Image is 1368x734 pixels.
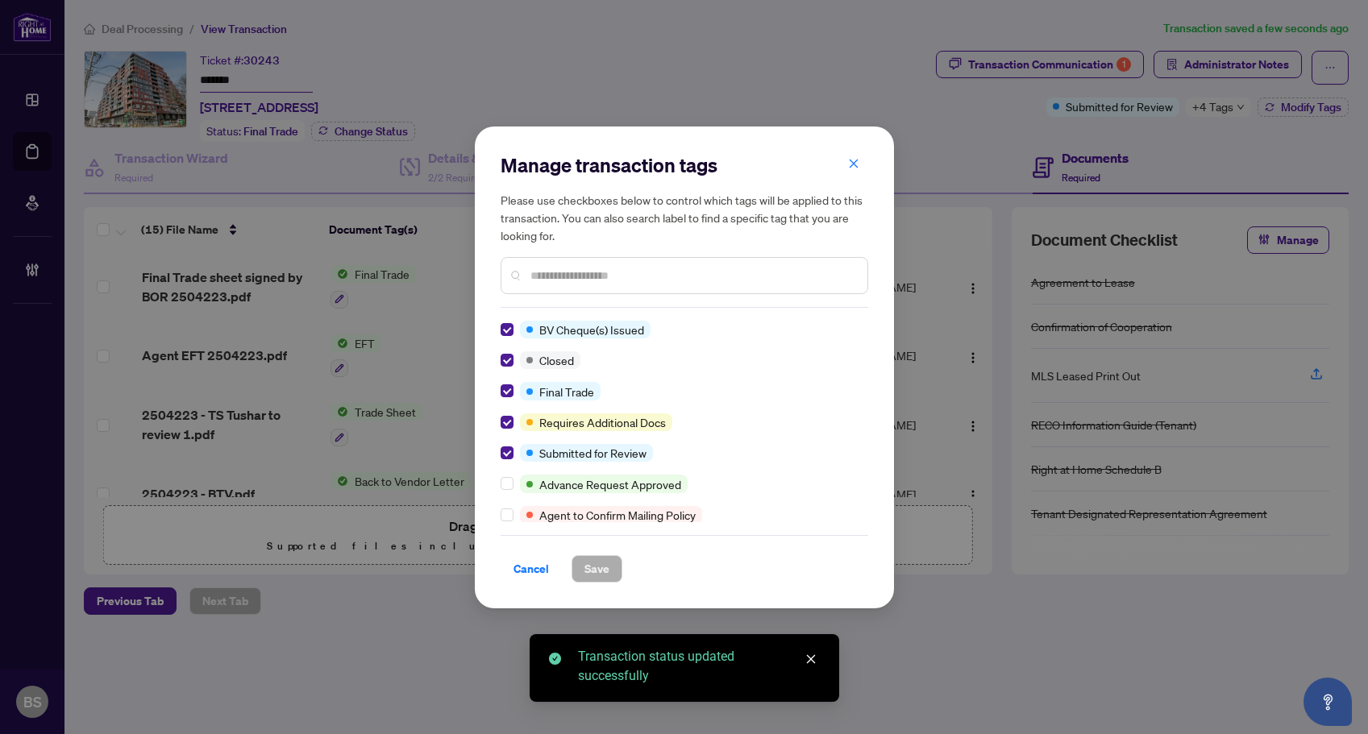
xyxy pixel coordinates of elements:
[1304,678,1352,726] button: Open asap
[572,555,622,583] button: Save
[514,556,549,582] span: Cancel
[848,158,859,169] span: close
[805,653,817,665] span: close
[578,647,820,686] div: Transaction status updated successfully
[539,444,647,462] span: Submitted for Review
[539,321,644,338] span: BV Cheque(s) Issued
[539,506,696,524] span: Agent to Confirm Mailing Policy
[549,653,561,665] span: check-circle
[539,475,681,493] span: Advance Request Approved
[802,650,820,668] a: Close
[539,383,594,400] span: Final Trade
[501,191,868,244] h5: Please use checkboxes below to control which tags will be applied to this transaction. You can al...
[539,413,666,431] span: Requires Additional Docs
[501,555,562,583] button: Cancel
[539,351,574,369] span: Closed
[501,152,868,178] h2: Manage transaction tags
